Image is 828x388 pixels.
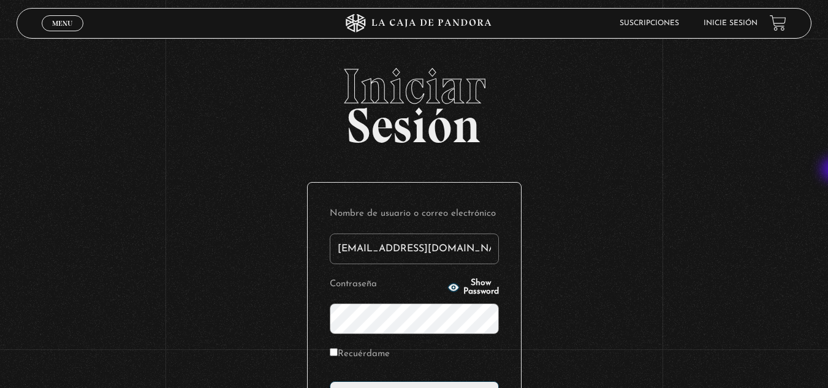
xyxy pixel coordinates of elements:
[17,62,811,140] h2: Sesión
[770,15,786,31] a: View your shopping cart
[52,20,72,27] span: Menu
[463,279,499,296] span: Show Password
[620,20,679,27] a: Suscripciones
[330,205,499,224] label: Nombre de usuario o correo electrónico
[48,29,77,38] span: Cerrar
[17,62,811,111] span: Iniciar
[330,345,390,364] label: Recuérdame
[447,279,499,296] button: Show Password
[330,275,444,294] label: Contraseña
[704,20,758,27] a: Inicie sesión
[330,348,338,356] input: Recuérdame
